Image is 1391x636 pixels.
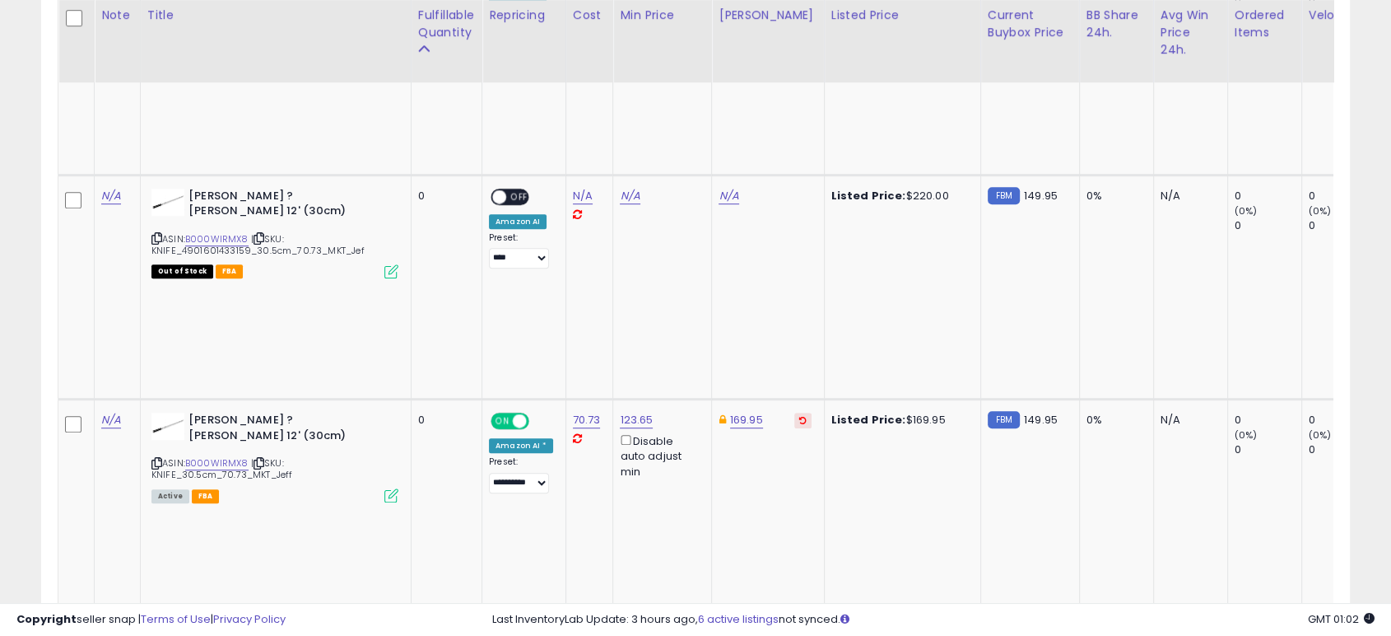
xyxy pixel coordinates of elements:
[831,189,968,203] div: $220.00
[151,456,293,481] span: | SKU: KNIFE_30.5cm_70.73_MKT_Jeff
[489,214,547,229] div: Amazon AI
[1235,189,1301,203] div: 0
[101,188,121,204] a: N/A
[988,187,1020,204] small: FBM
[16,611,77,627] strong: Copyright
[1309,218,1375,233] div: 0
[151,189,184,216] img: 21AdW0ohD2L._SL40_.jpg
[1309,204,1332,217] small: (0%)
[988,7,1072,41] div: Current Buybox Price
[418,413,469,428] div: 0
[1308,611,1375,627] span: 2025-09-9 01:02 GMT
[831,412,906,428] b: Listed Price:
[492,414,513,428] span: ON
[988,411,1020,428] small: FBM
[506,189,533,203] span: OFF
[620,7,705,24] div: Min Price
[698,611,779,627] a: 6 active listings
[151,232,365,257] span: | SKU: KNIFE_4901601433159_30.5cm_70.73_MKT_Jef
[1161,7,1221,58] div: Avg Win Price 24h.
[1235,204,1258,217] small: (0%)
[573,412,601,428] a: 70.73
[489,7,559,24] div: Repricing
[573,7,607,24] div: Cost
[188,189,388,223] b: [PERSON_NAME] ? [PERSON_NAME] 12' (30cm)
[141,611,211,627] a: Terms of Use
[151,413,398,501] div: ASIN:
[1309,428,1332,442] small: (0%)
[1161,189,1215,203] div: N/A
[1161,413,1215,428] div: N/A
[489,232,553,269] div: Preset:
[1086,7,1147,41] div: BB Share 24h.
[1235,413,1301,428] div: 0
[147,7,404,24] div: Title
[719,7,816,24] div: [PERSON_NAME]
[1086,189,1141,203] div: 0%
[831,413,968,428] div: $169.95
[151,264,213,278] span: All listings that are currently out of stock and unavailable for purchase on Amazon
[151,489,189,503] span: All listings currently available for purchase on Amazon
[213,611,286,627] a: Privacy Policy
[1309,413,1375,428] div: 0
[527,414,553,428] span: OFF
[101,7,133,24] div: Note
[1309,442,1375,457] div: 0
[730,412,763,428] a: 169.95
[719,188,738,204] a: N/A
[1309,7,1369,24] div: Velocity
[620,412,653,428] a: 123.65
[151,413,184,440] img: 21AdW0ohD2L._SL40_.jpg
[489,438,553,453] div: Amazon AI *
[185,456,249,470] a: B000WIRMX8
[1086,413,1141,428] div: 0%
[151,189,398,277] div: ASIN:
[1235,442,1301,457] div: 0
[418,189,469,203] div: 0
[831,7,974,24] div: Listed Price
[620,432,699,479] div: Disable auto adjust min
[573,188,593,204] a: N/A
[831,188,906,203] b: Listed Price:
[101,412,121,428] a: N/A
[185,232,249,246] a: B000WIRMX8
[1235,428,1258,442] small: (0%)
[216,264,244,278] span: FBA
[16,612,286,628] div: seller snap | |
[1235,7,1295,41] div: Ordered Items
[188,413,388,447] b: [PERSON_NAME] ? [PERSON_NAME] 12' (30cm)
[1024,412,1058,428] span: 149.95
[1235,218,1301,233] div: 0
[492,612,1375,628] div: Last InventoryLab Update: 3 hours ago, not synced.
[1024,188,1058,203] span: 149.95
[489,456,553,493] div: Preset:
[418,7,475,41] div: Fulfillable Quantity
[620,188,640,204] a: N/A
[1309,189,1375,203] div: 0
[192,489,220,503] span: FBA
